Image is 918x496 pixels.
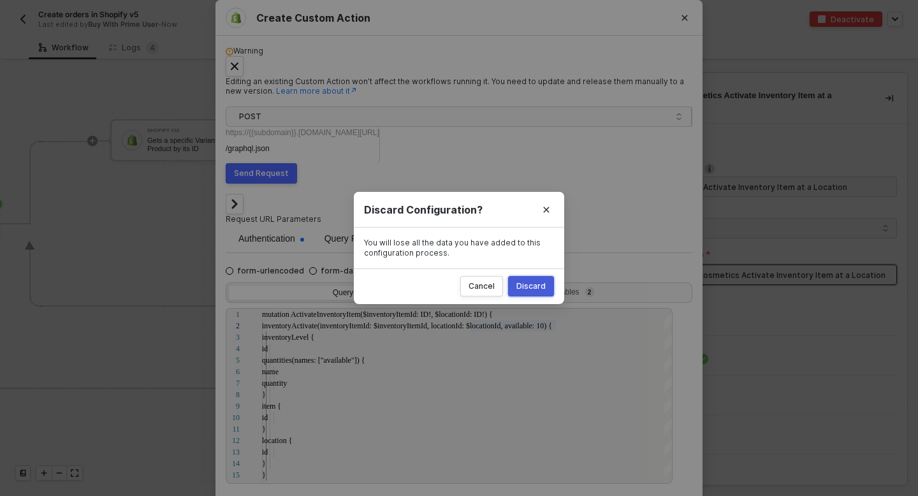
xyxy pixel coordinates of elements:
button: Close [528,192,564,228]
div: Discard Configuration? [364,203,554,217]
div: Cancel [469,281,495,291]
button: Discard [508,276,554,296]
button: Cancel [460,276,503,296]
div: You will lose all the data you have added to this configuration process. [364,238,554,258]
div: Discard [516,281,546,291]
